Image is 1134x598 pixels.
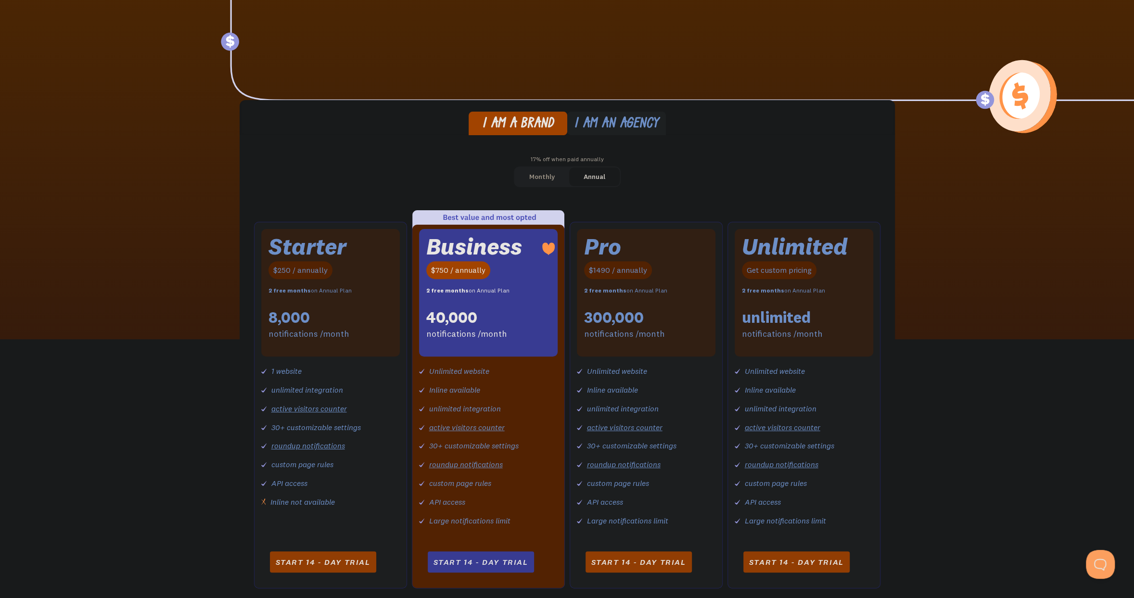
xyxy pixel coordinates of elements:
[429,383,480,397] div: Inline available
[745,383,796,397] div: Inline available
[745,495,781,509] div: API access
[587,439,676,453] div: 30+ customizable settings
[584,284,667,298] div: on Annual Plan
[742,327,823,341] div: notifications /month
[268,327,349,341] div: notifications /month
[426,307,477,328] div: 40,000
[584,327,665,341] div: notifications /month
[426,287,469,294] strong: 2 free months
[584,236,621,257] div: Pro
[745,459,818,469] a: roundup notifications
[587,383,638,397] div: Inline available
[584,307,644,328] div: 300,000
[270,495,335,509] div: Inline not available
[271,441,345,450] a: roundup notifications
[587,476,649,490] div: custom page rules
[429,402,501,416] div: unlimited integration
[240,153,895,166] div: 17% off when paid annually
[271,476,307,490] div: API access
[742,261,816,279] div: Get custom pricing
[584,261,652,279] div: $1490 / annually
[745,422,820,432] a: active visitors counter
[1086,550,1115,579] iframe: Toggle Customer Support
[745,402,816,416] div: unlimited integration
[268,284,352,298] div: on Annual Plan
[428,551,534,573] a: Start 14 - day trial
[426,261,490,279] div: $750 / annually
[429,422,505,432] a: active visitors counter
[426,284,510,298] div: on Annual Plan
[584,287,626,294] strong: 2 free months
[745,514,826,528] div: Large notifications limit
[587,364,647,378] div: Unlimited website
[482,117,554,131] div: I am a brand
[587,422,663,432] a: active visitors counter
[271,364,302,378] div: 1 website
[745,364,805,378] div: Unlimited website
[429,459,503,469] a: roundup notifications
[742,236,848,257] div: Unlimited
[742,287,784,294] strong: 2 free months
[271,420,361,434] div: 30+ customizable settings
[586,551,692,573] a: Start 14 - day trial
[429,514,510,528] div: Large notifications limit
[587,402,659,416] div: unlimited integration
[426,236,522,257] div: Business
[429,439,519,453] div: 30+ customizable settings
[742,284,825,298] div: on Annual Plan
[587,514,668,528] div: Large notifications limit
[426,327,507,341] div: notifications /month
[270,551,376,573] a: Start 14 - day trial
[584,170,605,184] div: Annual
[743,551,850,573] a: Start 14 - day trial
[742,307,811,328] div: unlimited
[429,476,491,490] div: custom page rules
[529,170,555,184] div: Monthly
[745,439,834,453] div: 30+ customizable settings
[268,261,332,279] div: $250 / annually
[429,364,489,378] div: Unlimited website
[429,495,465,509] div: API access
[587,459,661,469] a: roundup notifications
[271,404,347,413] a: active visitors counter
[745,476,807,490] div: custom page rules
[574,117,659,131] div: I am an agency
[268,236,346,257] div: Starter
[268,307,310,328] div: 8,000
[271,458,333,471] div: custom page rules
[271,383,343,397] div: unlimited integration
[587,495,623,509] div: API access
[268,287,311,294] strong: 2 free months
